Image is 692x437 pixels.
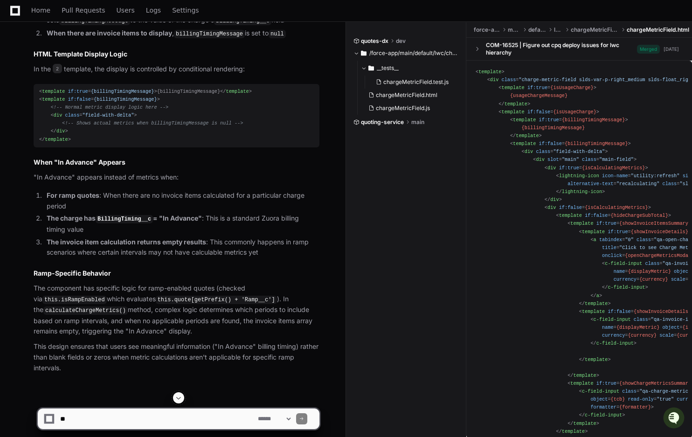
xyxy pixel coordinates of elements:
[567,381,619,386] span: < =
[545,205,585,210] span: < =
[616,325,659,330] span: {displayMetric}
[508,26,521,34] span: main
[94,97,157,102] span: {billingTimingMessage}
[539,117,559,123] span: if:true
[490,77,498,83] span: div
[608,309,630,314] span: if:false
[674,269,691,274] span: object
[486,42,637,56] div: COM-16525 | Figure out cpq deploy issues for lwc hierarchy
[39,97,160,102] span: < = >
[505,101,527,107] span: template
[594,237,596,243] span: a
[602,325,614,330] span: name
[498,109,553,115] span: < =
[571,26,619,34] span: chargeMetricField
[527,85,547,90] span: if:true
[82,112,134,118] span: "field-with-delta"
[582,157,596,162] span: class
[637,237,651,243] span: class
[159,72,170,83] button: Start new chat
[614,277,637,282] span: currency
[528,26,547,34] span: default
[501,85,524,90] span: template
[645,261,660,266] span: class
[622,388,637,394] span: class
[91,89,154,94] span: {billingTimingMessage}
[562,157,579,162] span: "main"
[668,277,688,282] span: =
[156,296,277,304] code: this.quote[getPrefix() + 'Ramp__c']
[45,137,68,142] span: template
[556,213,611,218] span: < =
[39,137,71,142] span: </ >
[411,118,424,126] span: main
[269,30,286,38] code: null
[47,29,172,37] strong: When there are invoice items to display
[550,197,559,202] span: div
[476,69,505,75] span: < >
[594,317,631,322] span: c-field-input
[582,309,605,314] span: template
[527,109,550,115] span: if:false
[510,141,565,146] span: < =
[93,98,113,105] span: Pylon
[596,340,634,346] span: c-field-input
[96,215,153,223] code: BillingTiming__c
[34,269,319,278] h2: Ramp-Specific Behavior
[368,62,374,74] svg: Directory
[34,64,319,75] p: In the template, the display is controlled by conditional rendering:
[605,261,642,266] span: c-field-input
[47,238,206,246] strong: The invoice item calculation returns empty results
[608,229,628,235] span: if:true
[377,64,399,72] span: __tests__
[556,189,605,194] span: </ >
[68,97,91,102] span: if:false
[657,333,677,338] span: =
[34,158,319,167] h2: When "In Advance" Appears
[602,253,622,258] span: onclick
[625,237,633,243] span: "0"
[545,165,582,171] span: < =
[648,205,651,210] span: >
[361,118,404,126] span: quoting-service
[596,293,599,298] span: a
[559,165,579,171] span: if:true
[34,283,319,337] p: The component has specific logic for ramp-enabled quotes (checked via which evaluates ). In the m...
[585,301,608,306] span: template
[573,373,596,378] span: template
[671,277,685,282] span: scale
[579,357,611,362] span: </ >
[476,325,616,330] span: =
[42,89,65,94] span: template
[547,165,556,171] span: div
[376,91,437,99] span: chargeMetricField.html
[585,205,648,210] span: {isCalculatingMetrics}
[365,89,454,102] button: chargeMetricField.html
[66,97,113,105] a: Powered byPylon
[54,112,62,118] span: div
[42,97,65,102] span: template
[533,157,637,162] span: < = = >
[562,189,602,194] span: lightning-icon
[596,109,599,115] span: >
[510,133,542,139] span: </ >
[516,133,539,139] span: template
[562,117,625,123] span: {billingTimingMessage}
[579,309,634,314] span: < =
[599,157,634,162] span: "main-field"
[539,141,562,146] span: if:false
[585,213,608,218] span: if:false
[619,221,691,226] span: {showInvoiceItemsSummary}
[662,406,687,431] iframe: Open customer support
[56,128,65,134] span: div
[498,101,530,107] span: </ >
[627,26,689,34] span: chargeMetricField.html
[565,141,628,146] span: {billingTimingMessage}
[68,89,88,94] span: if:true
[43,306,128,315] code: calculateChargeMetrics()
[34,49,319,59] h2: HTML Template Display Logic
[639,277,668,282] span: {currency}
[478,69,501,75] span: template
[62,120,243,126] span: <!-- Shows actual metrics when billingTimingMessage is null -->
[117,7,135,13] span: Users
